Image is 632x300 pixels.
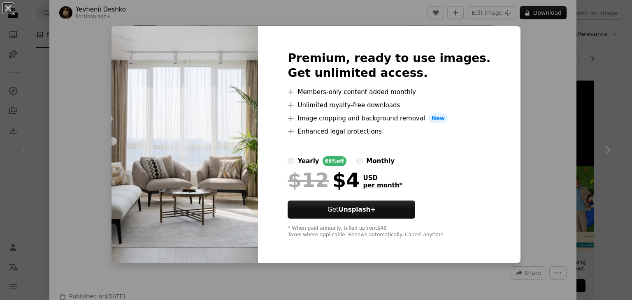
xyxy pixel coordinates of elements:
[288,127,490,136] li: Enhanced legal protections
[288,169,329,191] span: $12
[363,182,402,189] span: per month *
[288,87,490,97] li: Members-only content added monthly
[288,113,490,123] li: Image cropping and background removal
[288,100,490,110] li: Unlimited royalty-free downloads
[288,158,294,164] input: yearly66%off
[363,174,402,182] span: USD
[288,51,490,81] h2: Premium, ready to use images. Get unlimited access.
[288,225,490,238] div: * When paid annually, billed upfront $48 Taxes where applicable. Renews automatically. Cancel any...
[356,158,363,164] input: monthly
[339,206,376,213] strong: Unsplash+
[288,169,360,191] div: $4
[112,26,258,263] img: premium_photo-1670360414483-64e6d9ba9038
[366,156,395,166] div: monthly
[288,201,415,219] button: GetUnsplash+
[428,113,448,123] span: New
[297,156,319,166] div: yearly
[323,156,347,166] div: 66% off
